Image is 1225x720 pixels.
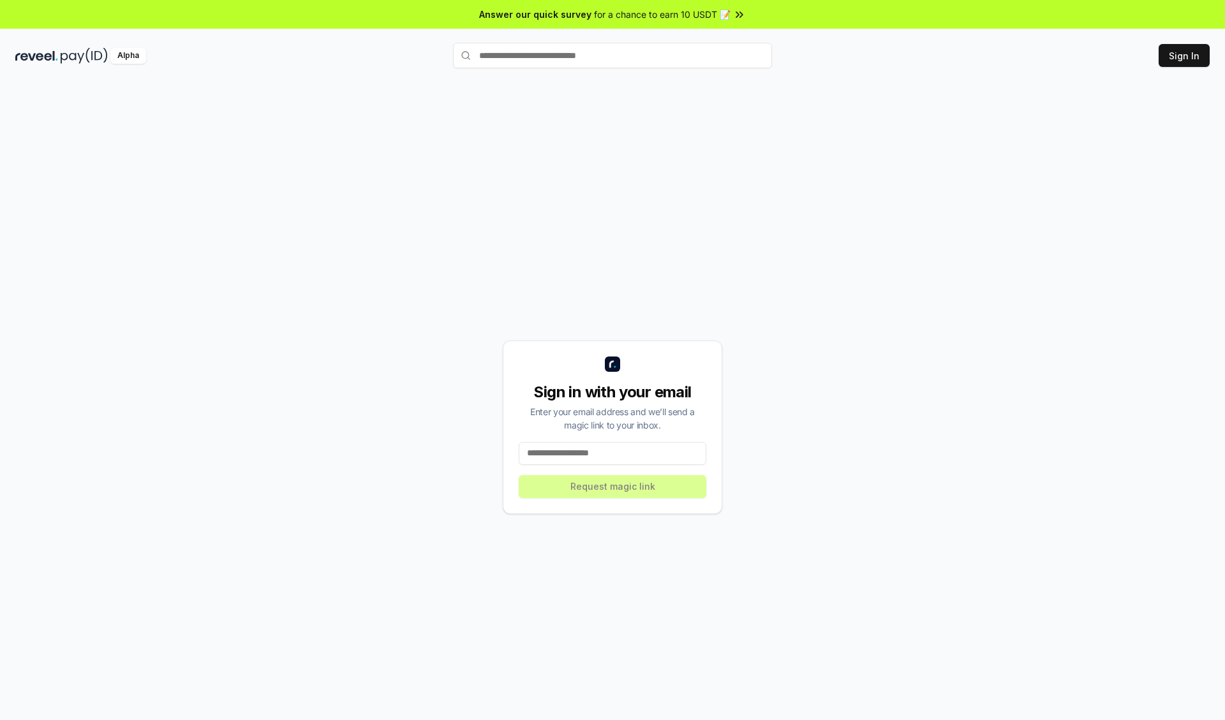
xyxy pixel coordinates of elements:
span: for a chance to earn 10 USDT 📝 [594,8,731,21]
img: logo_small [605,356,620,372]
button: Sign In [1159,44,1210,67]
span: Answer our quick survey [479,8,591,21]
img: reveel_dark [15,48,58,64]
div: Sign in with your email [519,382,706,402]
div: Alpha [110,48,146,64]
div: Enter your email address and we’ll send a magic link to your inbox. [519,405,706,432]
img: pay_id [61,48,108,64]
